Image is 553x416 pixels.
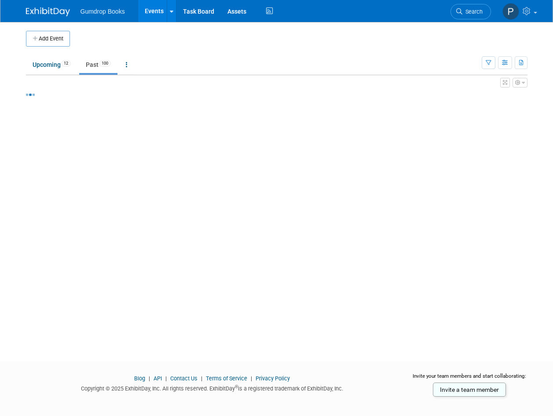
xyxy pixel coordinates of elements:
[26,94,35,96] img: loading...
[462,8,483,15] span: Search
[206,375,247,382] a: Terms of Service
[163,375,169,382] span: |
[61,60,71,67] span: 12
[249,375,254,382] span: |
[450,4,491,19] a: Search
[256,375,290,382] a: Privacy Policy
[134,375,145,382] a: Blog
[433,383,506,397] a: Invite a team member
[26,31,70,47] button: Add Event
[99,60,111,67] span: 100
[502,3,519,20] img: Pam Fitzgerald
[79,56,117,73] a: Past100
[26,7,70,16] img: ExhibitDay
[81,8,125,15] span: Gumdrop Books
[235,384,238,389] sup: ®
[146,375,152,382] span: |
[412,372,527,386] div: Invite your team members and start collaborating:
[199,375,205,382] span: |
[170,375,198,382] a: Contact Us
[26,383,399,393] div: Copyright © 2025 ExhibitDay, Inc. All rights reserved. ExhibitDay is a registered trademark of Ex...
[154,375,162,382] a: API
[26,56,77,73] a: Upcoming12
